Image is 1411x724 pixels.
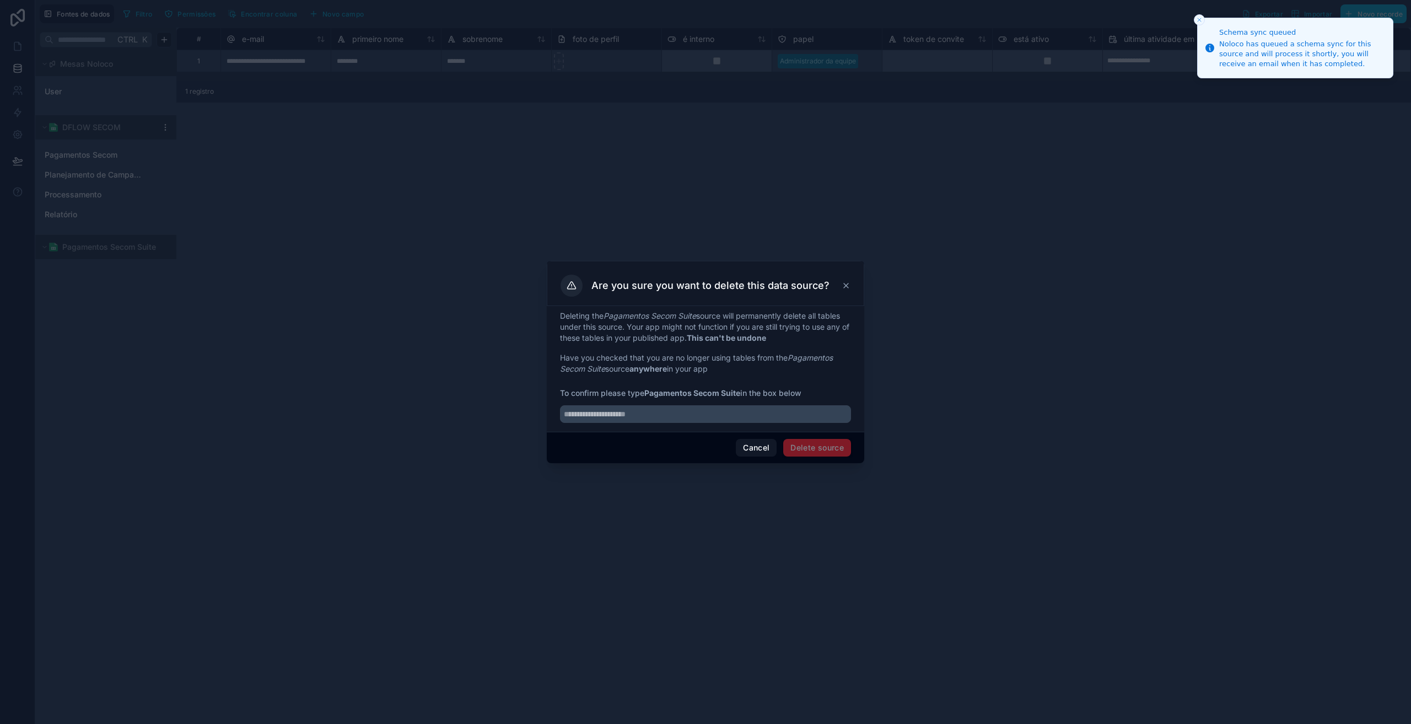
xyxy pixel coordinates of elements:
div: Noloco has queued a schema sync for this source and will process it shortly, you will receive an ... [1219,39,1384,69]
p: Deleting the source will permanently delete all tables under this source. Your app might not func... [560,310,851,344]
em: Pagamentos Secom Suite [604,311,696,320]
p: Have you checked that you are no longer using tables from the source in your app [560,352,851,374]
span: To confirm please type in the box below [560,388,851,399]
button: Close toast [1194,14,1205,25]
strong: anywhere [629,364,667,373]
div: Schema sync queued [1219,27,1384,38]
button: Cancel [736,439,777,457]
h3: Are you sure you want to delete this data source? [591,279,830,292]
strong: Pagamentos Secom Suite [644,388,740,398]
strong: This can't be undone [687,333,766,342]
